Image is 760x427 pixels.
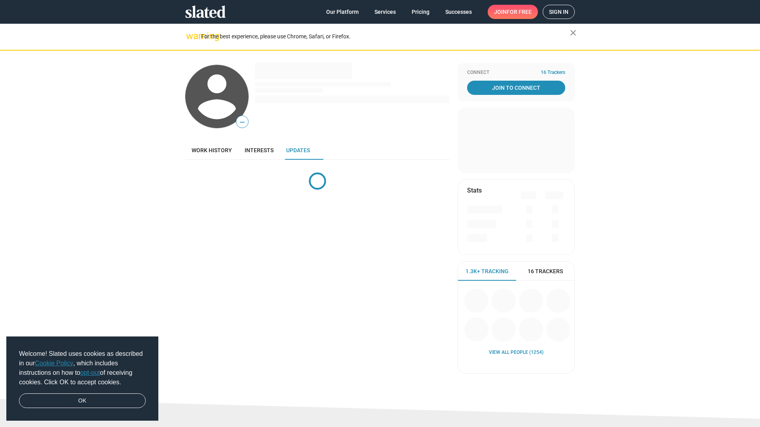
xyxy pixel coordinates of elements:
[326,5,359,19] span: Our Platform
[507,5,532,19] span: for free
[186,31,196,41] mat-icon: warning
[238,141,280,160] a: Interests
[467,186,482,195] mat-card-title: Stats
[405,5,436,19] a: Pricing
[80,369,100,376] a: opt-out
[374,5,396,19] span: Services
[467,81,565,95] a: Join To Connect
[469,81,564,95] span: Join To Connect
[192,147,232,153] span: Work history
[286,147,310,153] span: Updates
[488,5,538,19] a: Joinfor free
[467,70,565,76] div: Connect
[412,5,429,19] span: Pricing
[35,360,73,367] a: Cookie Policy
[280,141,316,160] a: Updates
[445,5,472,19] span: Successes
[541,70,565,76] span: 16 Trackers
[19,393,146,408] a: dismiss cookie message
[201,31,570,42] div: For the best experience, please use Chrome, Safari, or Firefox.
[245,147,274,153] span: Interests
[439,5,478,19] a: Successes
[185,141,238,160] a: Work history
[543,5,575,19] a: Sign in
[494,5,532,19] span: Join
[489,350,543,356] a: View all People (1254)
[549,5,568,19] span: Sign in
[368,5,402,19] a: Services
[19,349,146,387] span: Welcome! Slated uses cookies as described in our , which includes instructions on how to of recei...
[236,117,248,127] span: —
[568,28,578,38] mat-icon: close
[6,336,158,421] div: cookieconsent
[465,268,509,275] span: 1.3K+ Tracking
[528,268,563,275] span: 16 Trackers
[320,5,365,19] a: Our Platform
